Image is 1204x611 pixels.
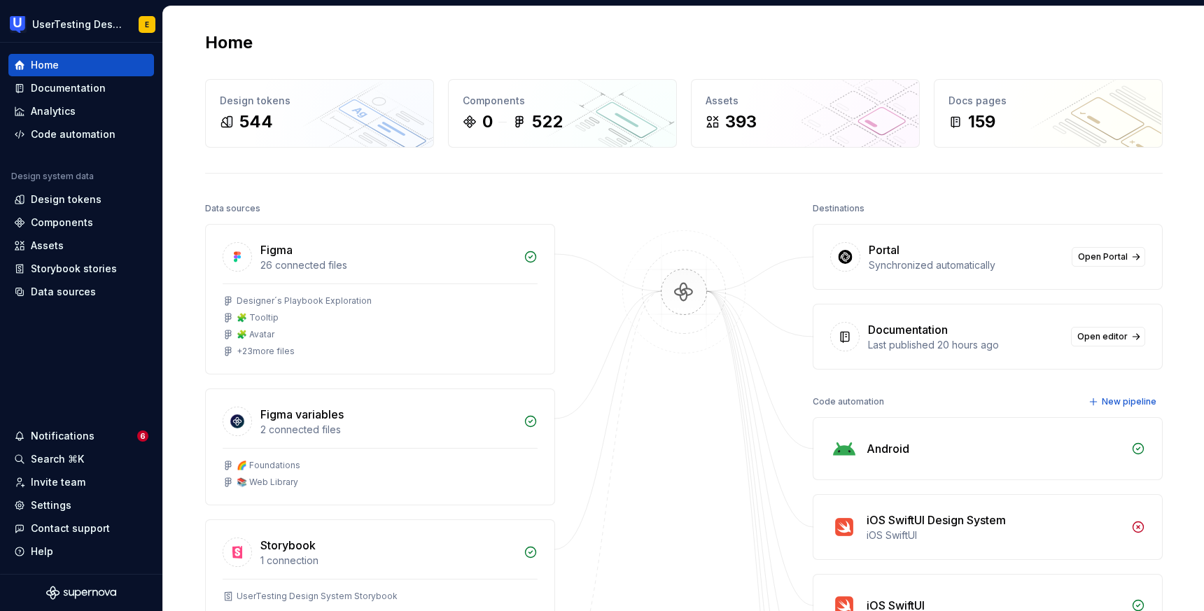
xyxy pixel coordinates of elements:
[869,241,899,258] div: Portal
[32,17,122,31] div: UserTesting Design System
[137,430,148,442] span: 6
[1084,392,1163,412] button: New pipeline
[8,425,154,447] button: Notifications6
[237,346,295,357] div: + 23 more files
[482,111,493,133] div: 0
[3,9,160,39] button: UserTesting Design SystemE
[10,16,27,33] img: 41adf70f-fc1c-4662-8e2d-d2ab9c673b1b.png
[8,281,154,303] a: Data sources
[31,285,96,299] div: Data sources
[1077,331,1128,342] span: Open editor
[31,239,64,253] div: Assets
[934,79,1163,148] a: Docs pages159
[691,79,920,148] a: Assets393
[237,460,300,471] div: 🌈 Foundations
[8,494,154,517] a: Settings
[867,528,1123,542] div: iOS SwiftUI
[260,406,344,423] div: Figma variables
[260,537,316,554] div: Storybook
[205,31,253,54] h2: Home
[868,338,1063,352] div: Last published 20 hours ago
[237,312,279,323] div: 🧩 Tooltip
[463,94,662,108] div: Components
[8,517,154,540] button: Contact support
[968,111,995,133] div: 159
[237,329,274,340] div: 🧩 Avatar
[867,440,909,457] div: Android
[1071,327,1145,346] a: Open editor
[8,448,154,470] button: Search ⌘K
[11,171,94,182] div: Design system data
[725,111,757,133] div: 393
[8,258,154,280] a: Storybook stories
[205,224,555,374] a: Figma26 connected filesDesigner´s Playbook Exploration🧩 Tooltip🧩 Avatar+23more files
[205,79,434,148] a: Design tokens544
[31,81,106,95] div: Documentation
[239,111,273,133] div: 544
[31,127,115,141] div: Code automation
[813,199,864,218] div: Destinations
[8,471,154,493] a: Invite team
[145,19,149,30] div: E
[8,100,154,122] a: Analytics
[220,94,419,108] div: Design tokens
[31,452,84,466] div: Search ⌘K
[813,392,884,412] div: Code automation
[948,94,1148,108] div: Docs pages
[260,423,515,437] div: 2 connected files
[8,77,154,99] a: Documentation
[31,545,53,559] div: Help
[205,388,555,505] a: Figma variables2 connected files🌈 Foundations📚 Web Library
[868,321,948,338] div: Documentation
[1078,251,1128,262] span: Open Portal
[31,429,94,443] div: Notifications
[1072,247,1145,267] a: Open Portal
[237,477,298,488] div: 📚 Web Library
[8,211,154,234] a: Components
[31,192,101,206] div: Design tokens
[8,234,154,257] a: Assets
[31,521,110,535] div: Contact support
[867,512,1006,528] div: iOS SwiftUI Design System
[8,540,154,563] button: Help
[706,94,905,108] div: Assets
[260,258,515,272] div: 26 connected files
[31,216,93,230] div: Components
[8,123,154,146] a: Code automation
[260,241,293,258] div: Figma
[448,79,677,148] a: Components0522
[260,554,515,568] div: 1 connection
[8,188,154,211] a: Design tokens
[46,586,116,600] svg: Supernova Logo
[532,111,563,133] div: 522
[237,295,372,307] div: Designer´s Playbook Exploration
[205,199,260,218] div: Data sources
[8,54,154,76] a: Home
[31,58,59,72] div: Home
[31,475,85,489] div: Invite team
[31,498,71,512] div: Settings
[31,104,76,118] div: Analytics
[1102,396,1156,407] span: New pipeline
[237,591,398,602] div: UserTesting Design System Storybook
[869,258,1063,272] div: Synchronized automatically
[31,262,117,276] div: Storybook stories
